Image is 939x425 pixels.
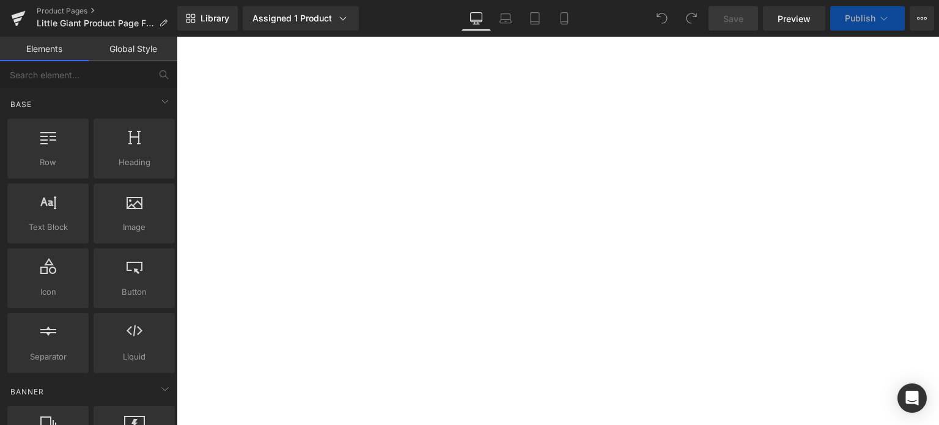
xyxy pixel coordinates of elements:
[520,6,550,31] a: Tablet
[97,350,171,363] span: Liquid
[11,350,85,363] span: Separator
[830,6,905,31] button: Publish
[201,13,229,24] span: Library
[910,6,934,31] button: More
[97,286,171,298] span: Button
[679,6,704,31] button: Redo
[650,6,674,31] button: Undo
[97,156,171,169] span: Heading
[845,13,875,23] span: Publish
[897,383,927,413] div: Open Intercom Messenger
[723,12,743,25] span: Save
[462,6,491,31] a: Desktop
[9,386,45,397] span: Banner
[9,98,33,110] span: Base
[37,6,177,16] a: Product Pages
[11,286,85,298] span: Icon
[97,221,171,234] span: Image
[89,37,177,61] a: Global Style
[550,6,579,31] a: Mobile
[11,156,85,169] span: Row
[177,6,238,31] a: New Library
[252,12,349,24] div: Assigned 1 Product
[11,221,85,234] span: Text Block
[491,6,520,31] a: Laptop
[37,18,154,28] span: Little Giant Product Page Final 1
[778,12,811,25] span: Preview
[763,6,825,31] a: Preview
